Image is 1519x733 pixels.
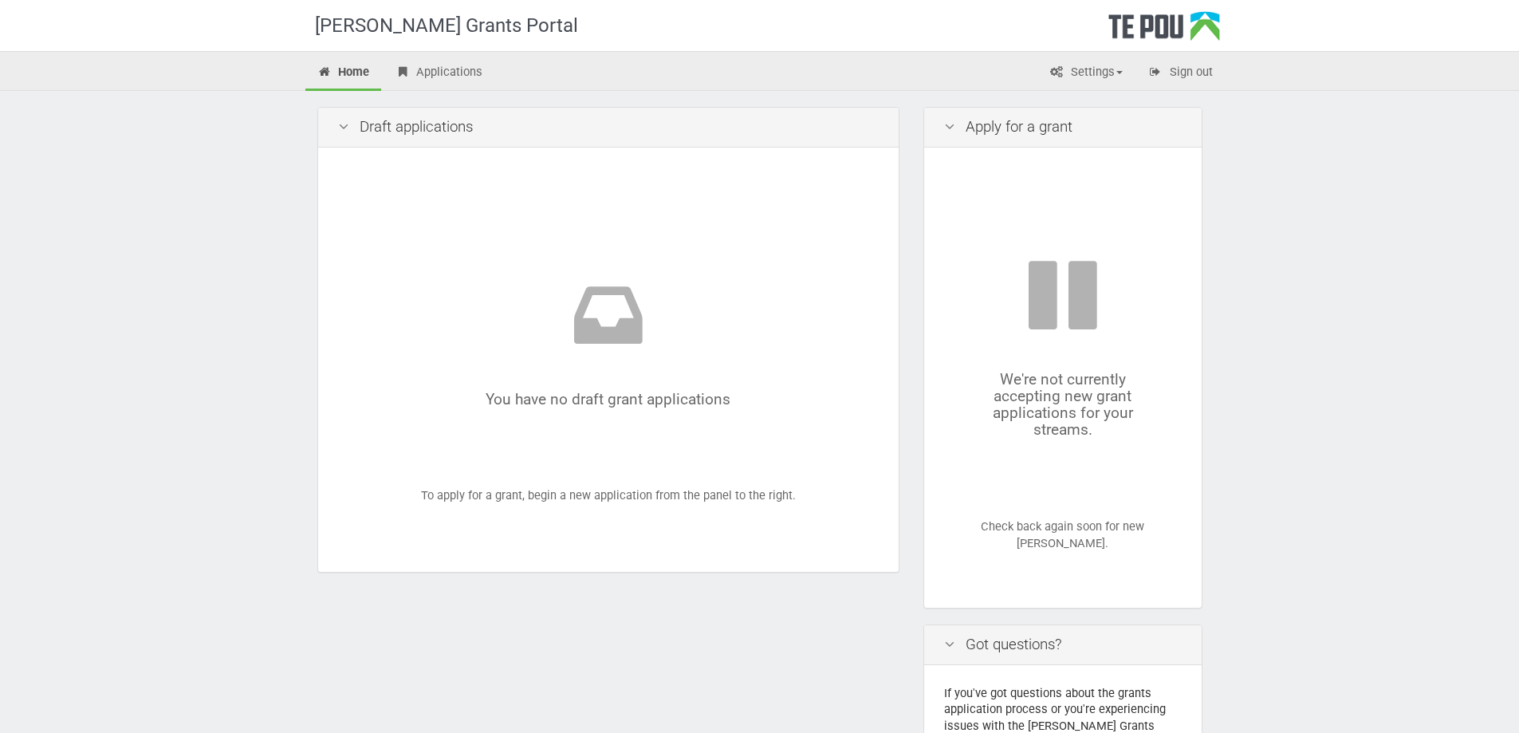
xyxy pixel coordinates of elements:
[386,275,831,408] div: You have no draft grant applications
[924,625,1202,665] div: Got questions?
[924,108,1202,148] div: Apply for a grant
[305,56,382,91] a: Home
[383,56,494,91] a: Applications
[972,518,1154,553] p: Check back again soon for new [PERSON_NAME].
[1136,56,1225,91] a: Sign out
[972,255,1154,439] div: We're not currently accepting new grant applications for your streams.
[338,167,879,553] div: To apply for a grant, begin a new application from the panel to the right.
[318,108,899,148] div: Draft applications
[1108,11,1220,51] div: Te Pou Logo
[1037,56,1135,91] a: Settings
